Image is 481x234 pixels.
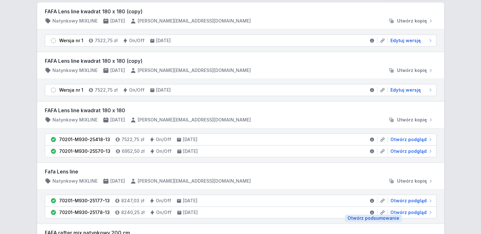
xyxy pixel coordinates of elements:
h4: [PERSON_NAME][EMAIL_ADDRESS][DOMAIN_NAME] [138,18,251,24]
h4: [DATE] [110,18,125,24]
h4: [DATE] [183,136,197,143]
h3: FAFA Lens line kwadrat 180 x 180 (copy) [45,57,436,65]
span: Otwórz podgląd [390,136,427,143]
div: Otwórz podsumowanie [345,215,402,222]
span: Utwórz kopię [397,178,427,184]
h4: 8240,25 zł [121,209,145,216]
h4: On/Off [156,148,172,154]
h4: [DATE] [156,87,171,93]
a: Otwórz podgląd [388,136,434,143]
h4: On/Off [129,37,145,44]
span: Otwórz podgląd [390,198,427,204]
h4: On/Off [129,87,145,93]
h4: Natynkowy MIXLINE [52,117,98,123]
div: Wersja nr 1 [59,37,83,44]
button: Utwórz kopię [386,117,436,123]
h4: On/Off [156,209,172,216]
a: Otwórz podgląd [388,209,434,216]
h4: [DATE] [183,209,198,216]
h4: Natynkowy MIXLINE [52,67,98,74]
h4: [PERSON_NAME][EMAIL_ADDRESS][DOMAIN_NAME] [138,178,251,184]
div: 70201-M930-25178-13 [59,209,110,216]
span: Utwórz kopię [397,18,427,24]
h3: FAFA Lens line kwadrat 180 x 180 (copy) [45,8,436,15]
div: 70201-M930-25570-13 [59,148,110,154]
h4: 7522,75 zł [95,87,118,93]
h4: 8247,03 zł [121,198,144,204]
h4: [DATE] [110,67,125,74]
a: Edytuj wersję [388,37,434,44]
h4: On/Off [156,136,171,143]
span: Utwórz kopię [397,67,427,74]
h4: [DATE] [183,148,198,154]
h4: [PERSON_NAME][EMAIL_ADDRESS][DOMAIN_NAME] [138,67,251,74]
h4: 7522,75 zł [95,37,118,44]
button: Utwórz kopię [386,67,436,74]
button: Utwórz kopię [386,178,436,184]
h4: 7522,75 zł [121,136,144,143]
h4: On/Off [156,198,171,204]
h4: 6952,50 zł [122,148,145,154]
a: Edytuj wersję [388,87,434,93]
div: 70201-M930-25418-13 [59,136,110,143]
h4: [DATE] [110,178,125,184]
h3: Fafa Lens line [45,168,436,175]
span: Otwórz podgląd [390,148,427,154]
h4: Natynkowy MIXLINE [52,178,98,184]
div: Wersja nr 1 [59,87,83,93]
h4: [DATE] [156,37,171,44]
button: Utwórz kopię [386,18,436,24]
img: draft.svg [50,37,57,44]
a: Otwórz podgląd [388,198,434,204]
img: draft.svg [50,87,57,93]
h3: FAFA Lens line kwadrat 180 x 180 [45,107,436,114]
span: Otwórz podgląd [390,209,427,216]
span: Edytuj wersję [390,87,421,93]
h4: Natynkowy MIXLINE [52,18,98,24]
h4: [DATE] [110,117,125,123]
h4: [DATE] [183,198,197,204]
a: Otwórz podgląd [388,148,434,154]
h4: [PERSON_NAME][EMAIL_ADDRESS][DOMAIN_NAME] [138,117,251,123]
span: Edytuj wersję [390,37,421,44]
div: 70201-M930-25177-13 [59,198,110,204]
span: Utwórz kopię [397,117,427,123]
